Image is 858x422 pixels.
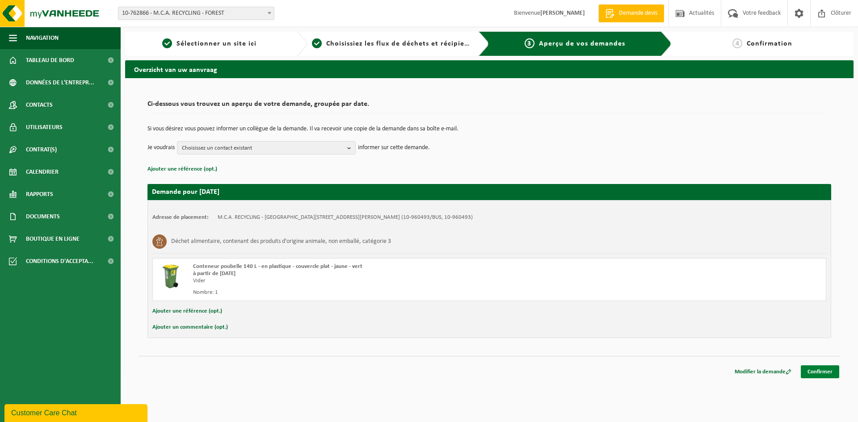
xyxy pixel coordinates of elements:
[218,214,473,221] td: M.C.A. RECYCLING - [GEOGRAPHIC_DATA][STREET_ADDRESS][PERSON_NAME] (10-960493/BUS, 10-960493)
[525,38,534,48] span: 3
[177,40,257,47] span: Sélectionner un site ici
[728,365,798,378] a: Modifier la demande
[177,141,356,155] button: Choisissez un contact existant
[326,40,475,47] span: Choisissiez les flux de déchets et récipients
[152,305,222,317] button: Ajouter une référence (opt.)
[540,10,585,17] strong: [PERSON_NAME]
[539,40,625,47] span: Aperçu de vos demandes
[147,163,217,175] button: Ajouter une référence (opt.)
[358,141,430,155] p: informer sur cette demande.
[152,214,209,220] strong: Adresse de placement:
[26,183,53,205] span: Rapports
[732,38,742,48] span: 4
[147,141,175,155] p: Je voudrais
[152,322,228,333] button: Ajouter un commentaire (opt.)
[801,365,839,378] a: Confirmer
[617,9,660,18] span: Demande devis
[26,94,53,116] span: Contacts
[26,138,57,161] span: Contrat(s)
[598,4,664,22] a: Demande devis
[312,38,322,48] span: 2
[747,40,792,47] span: Confirmation
[125,60,854,78] h2: Overzicht van uw aanvraag
[193,277,525,284] div: Vider
[26,49,74,71] span: Tableau de bord
[4,402,149,422] iframe: chat widget
[152,188,219,196] strong: Demande pour [DATE]
[130,38,290,49] a: 1Sélectionner un site ici
[26,161,59,183] span: Calendrier
[26,71,94,94] span: Données de l'entrepr...
[182,142,344,155] span: Choisissez un contact existant
[26,250,93,272] span: Conditions d'accepta...
[147,100,831,113] h2: Ci-dessous vous trouvez un aperçu de votre demande, groupée par date.
[147,126,831,132] p: Si vous désirez vous pouvez informer un collègue de la demande. Il va recevoir une copie de la de...
[162,38,172,48] span: 1
[171,234,391,249] h3: Déchet alimentaire, contenant des produits d'origine animale, non emballé, catégorie 3
[193,289,525,296] div: Nombre: 1
[118,7,274,20] span: 10-762866 - M.C.A. RECYCLING - FOREST
[26,27,59,49] span: Navigation
[26,205,60,228] span: Documents
[157,263,184,290] img: WB-0140-HPE-GN-50.png
[193,271,236,276] strong: à partir de [DATE]
[26,228,80,250] span: Boutique en ligne
[312,38,472,49] a: 2Choisissiez les flux de déchets et récipients
[193,263,362,269] span: Conteneur poubelle 140 L - en plastique - couvercle plat - jaune - vert
[26,116,63,138] span: Utilisateurs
